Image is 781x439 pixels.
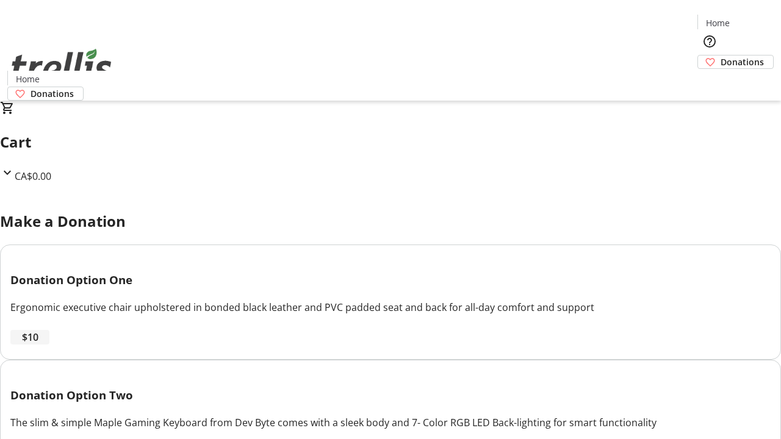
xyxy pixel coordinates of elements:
[698,16,737,29] a: Home
[10,330,49,344] button: $10
[10,300,771,315] div: Ergonomic executive chair upholstered in bonded black leather and PVC padded seat and back for al...
[31,87,74,100] span: Donations
[706,16,730,29] span: Home
[697,69,722,93] button: Cart
[22,330,38,344] span: $10
[10,271,771,288] h3: Donation Option One
[721,55,764,68] span: Donations
[15,170,51,183] span: CA$0.00
[16,73,40,85] span: Home
[10,387,771,404] h3: Donation Option Two
[10,415,771,430] div: The slim & simple Maple Gaming Keyboard from Dev Byte comes with a sleek body and 7- Color RGB LE...
[7,87,84,101] a: Donations
[7,35,116,96] img: Orient E2E Organization J26inPw3DN's Logo
[697,55,774,69] a: Donations
[697,29,722,54] button: Help
[8,73,47,85] a: Home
